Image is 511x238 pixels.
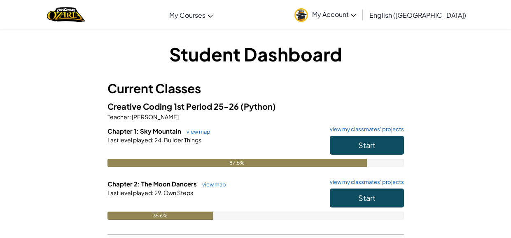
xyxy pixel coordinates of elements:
span: Own Steps [163,189,193,196]
span: : [129,113,131,120]
h3: Current Classes [107,79,404,98]
span: 29. [154,189,163,196]
a: My Courses [165,4,217,26]
a: My Account [290,2,360,28]
div: 87.5% [107,159,367,167]
span: Chapter 2: The Moon Dancers [107,180,198,188]
div: 35.6% [107,212,213,220]
img: avatar [294,8,308,22]
a: view map [182,128,210,135]
span: : [152,136,154,144]
span: Teacher [107,113,129,120]
span: My Courses [169,11,205,19]
span: Last level played [107,136,152,144]
a: English ([GEOGRAPHIC_DATA]) [365,4,470,26]
span: Last level played [107,189,152,196]
span: Creative Coding 1st Period 25-26 [107,101,240,111]
span: 24. [154,136,163,144]
a: view my classmates' projects [326,179,404,185]
span: [PERSON_NAME] [131,113,179,120]
span: Start [358,140,376,150]
span: : [152,189,154,196]
span: (Python) [240,101,276,111]
a: Ozaria by CodeCombat logo [47,6,85,23]
h1: Student Dashboard [107,41,404,67]
span: My Account [312,10,356,19]
button: Start [330,136,404,155]
img: Home [47,6,85,23]
span: Builder Things [163,136,201,144]
span: Start [358,193,376,203]
button: Start [330,189,404,207]
span: Chapter 1: Sky Mountain [107,127,182,135]
a: view my classmates' projects [326,127,404,132]
a: view map [198,181,226,188]
span: English ([GEOGRAPHIC_DATA]) [369,11,466,19]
